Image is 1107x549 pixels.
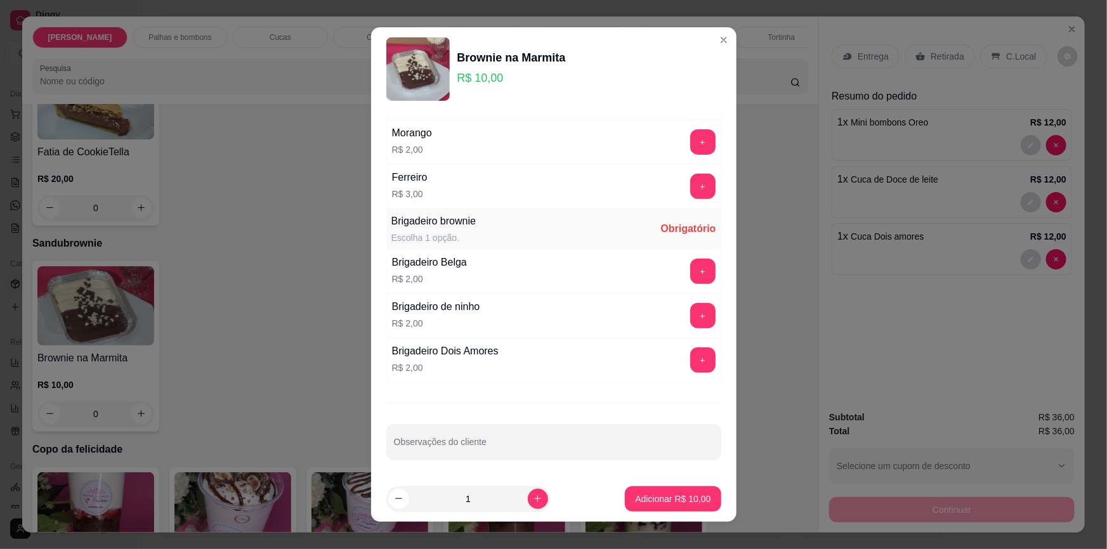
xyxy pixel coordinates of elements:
div: Obrigatório [660,221,716,236]
div: Brigadeiro Dois Amores [392,344,499,359]
p: R$ 3,00 [392,188,428,200]
div: Brigadeiro brownie [391,214,476,229]
div: Ferreiro [392,170,428,185]
p: R$ 2,00 [392,361,499,374]
button: Adicionar R$ 10,00 [625,486,721,512]
button: decrease-product-quantity [389,489,409,509]
div: Escolha 1 opção. [391,231,476,244]
div: Brigadeiro de ninho [392,299,480,314]
button: Close [714,30,734,50]
img: product-image [386,37,450,101]
button: add [690,303,716,328]
button: add [690,174,716,199]
p: R$ 10,00 [457,69,566,87]
div: Brownie na Marmita [457,49,566,67]
button: increase-product-quantity [528,489,548,509]
p: R$ 2,00 [392,143,432,156]
button: add [690,259,716,284]
input: Observações do cliente [394,441,714,453]
p: R$ 2,00 [392,317,480,330]
div: Brigadeiro Belga [392,255,467,270]
p: R$ 2,00 [392,273,467,285]
p: Adicionar R$ 10,00 [635,493,711,505]
button: add [690,347,716,373]
div: Morango [392,126,432,141]
button: add [690,129,716,155]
